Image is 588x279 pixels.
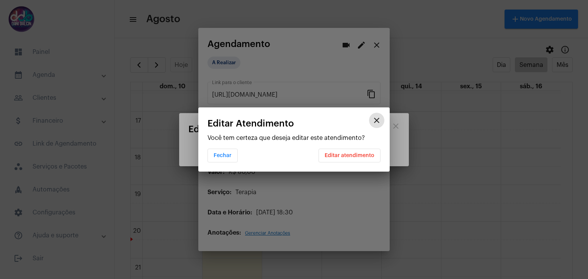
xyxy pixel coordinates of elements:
span: Fechar [214,153,232,158]
p: Você tem certeza que deseja editar este atendimento? [207,135,381,141]
mat-icon: close [372,116,381,125]
span: Editar atendimento [325,153,374,158]
button: Fechar [207,149,238,162]
button: Editar atendimento [318,149,381,162]
span: Editar Atendimento [207,118,294,128]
